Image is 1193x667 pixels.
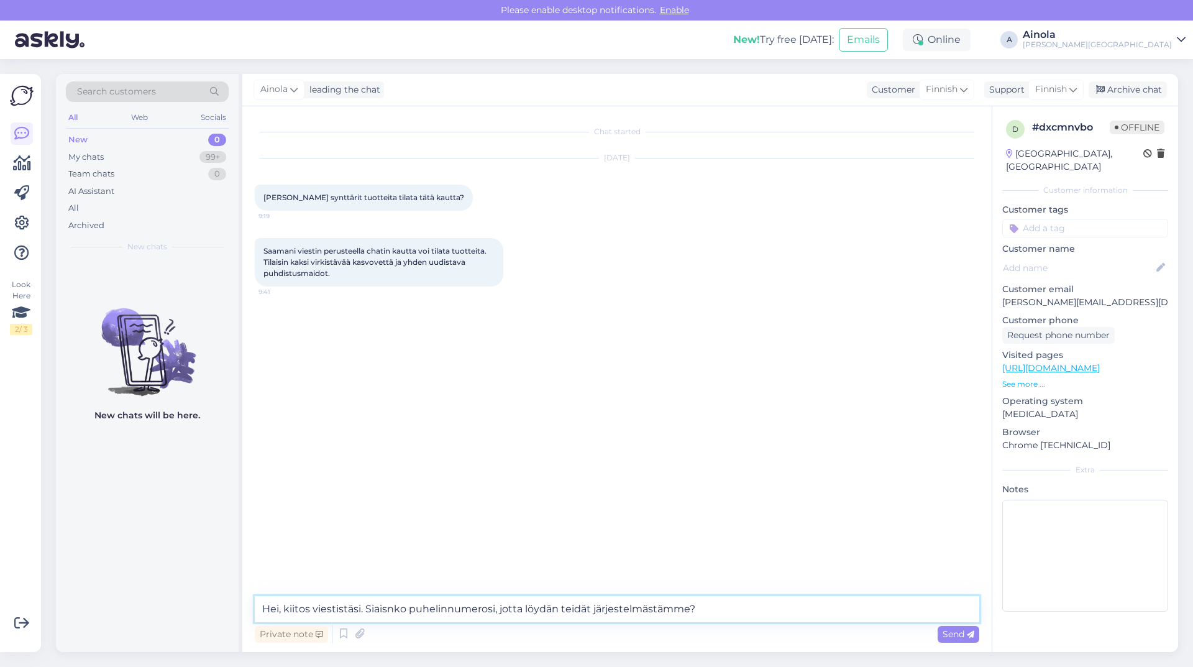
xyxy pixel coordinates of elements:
p: New chats will be here. [94,409,200,422]
div: [PERSON_NAME][GEOGRAPHIC_DATA] [1023,40,1172,50]
span: New chats [127,241,167,252]
p: Notes [1002,483,1168,496]
div: Extra [1002,464,1168,476]
div: Web [129,109,150,126]
div: All [68,202,79,214]
span: Finnish [926,83,958,96]
img: No chats [56,286,239,398]
p: Visited pages [1002,349,1168,362]
p: [MEDICAL_DATA] [1002,408,1168,421]
p: Customer phone [1002,314,1168,327]
p: Browser [1002,426,1168,439]
div: Customer [867,83,915,96]
span: d [1012,124,1018,134]
div: Customer information [1002,185,1168,196]
div: A [1000,31,1018,48]
p: Customer name [1002,242,1168,255]
span: Enable [656,4,693,16]
div: Support [984,83,1025,96]
div: Online [903,29,971,51]
span: Finnish [1035,83,1067,96]
div: Private note [255,626,328,643]
div: 2 / 3 [10,324,32,335]
b: New! [733,34,760,45]
input: Add a tag [1002,219,1168,237]
div: All [66,109,80,126]
span: Send [943,628,974,640]
div: leading the chat [304,83,380,96]
p: Customer tags [1002,203,1168,216]
div: My chats [68,151,104,163]
span: [PERSON_NAME] synttärit tuotteita tilata tätä kautta? [263,193,464,202]
button: Emails [839,28,888,52]
div: 0 [208,134,226,146]
div: New [68,134,88,146]
div: Look Here [10,279,32,335]
a: Ainola[PERSON_NAME][GEOGRAPHIC_DATA] [1023,30,1186,50]
textarea: Hei, kiitos viestistäsi. Siaisnko puhelinnumerosi, jotta löydän teidät järjestelmästämme [255,596,979,622]
input: Add name [1003,261,1154,275]
div: [DATE] [255,152,979,163]
span: Saamani viestin perusteella chatin kautta voi tilata tuotteita. Tilaisin kaksi virkistävää kasvov... [263,246,488,278]
img: Askly Logo [10,84,34,108]
div: Archived [68,219,104,232]
span: Search customers [77,85,156,98]
div: Socials [198,109,229,126]
span: 9:19 [258,211,305,221]
div: Team chats [68,168,114,180]
p: See more ... [1002,379,1168,390]
a: [URL][DOMAIN_NAME] [1002,362,1100,374]
div: Chat started [255,126,979,137]
span: 9:41 [258,287,305,297]
div: Ainola [1023,30,1172,40]
span: Ainola [260,83,288,96]
div: Try free [DATE]: [733,32,834,47]
div: AI Assistant [68,185,114,198]
div: Archive chat [1089,81,1167,98]
p: Operating system [1002,395,1168,408]
div: [GEOGRAPHIC_DATA], [GEOGRAPHIC_DATA] [1006,147,1143,173]
p: Chrome [TECHNICAL_ID] [1002,439,1168,452]
div: 99+ [199,151,226,163]
div: 0 [208,168,226,180]
span: Offline [1110,121,1164,134]
p: [PERSON_NAME][EMAIL_ADDRESS][DOMAIN_NAME] [1002,296,1168,309]
div: Request phone number [1002,327,1115,344]
p: Customer email [1002,283,1168,296]
div: # dxcmnvbo [1032,120,1110,135]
